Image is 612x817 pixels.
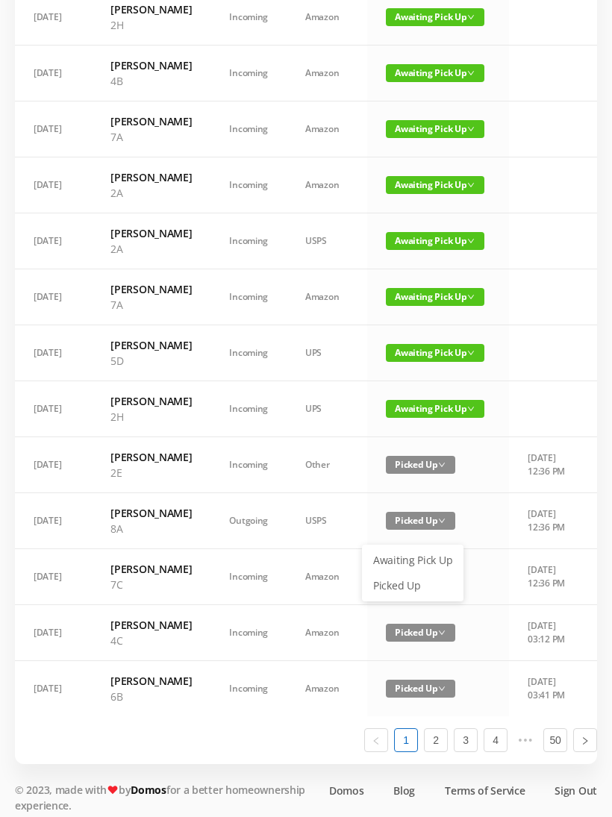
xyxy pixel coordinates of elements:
[467,293,475,301] i: icon: down
[110,225,192,241] h6: [PERSON_NAME]
[210,213,287,269] td: Incoming
[110,17,192,33] p: 2H
[15,46,92,101] td: [DATE]
[287,101,367,157] td: Amazon
[15,661,92,716] td: [DATE]
[287,157,367,213] td: Amazon
[438,629,446,636] i: icon: down
[467,125,475,133] i: icon: down
[110,521,192,536] p: 8A
[509,605,587,661] td: [DATE] 03:12 PM
[454,728,478,752] li: 3
[210,549,287,605] td: Incoming
[329,783,364,798] a: Domos
[287,269,367,325] td: Amazon
[110,185,192,201] p: 2A
[110,393,192,409] h6: [PERSON_NAME]
[438,461,446,469] i: icon: down
[15,157,92,213] td: [DATE]
[110,57,192,73] h6: [PERSON_NAME]
[484,729,507,751] a: 4
[210,157,287,213] td: Incoming
[386,456,455,474] span: Picked Up
[110,129,192,145] p: 7A
[110,505,192,521] h6: [PERSON_NAME]
[110,281,192,297] h6: [PERSON_NAME]
[438,685,446,692] i: icon: down
[386,512,455,530] span: Picked Up
[386,680,455,698] span: Picked Up
[210,269,287,325] td: Incoming
[287,213,367,269] td: USPS
[544,729,566,751] a: 50
[513,728,537,752] li: Next 5 Pages
[287,549,367,605] td: Amazon
[15,325,92,381] td: [DATE]
[15,101,92,157] td: [DATE]
[509,437,587,493] td: [DATE] 12:36 PM
[393,783,415,798] a: Blog
[455,729,477,751] a: 3
[424,728,448,752] li: 2
[210,605,287,661] td: Incoming
[581,736,590,745] i: icon: right
[364,728,388,752] li: Previous Page
[372,736,381,745] i: icon: left
[287,325,367,381] td: UPS
[364,574,461,598] a: Picked Up
[110,633,192,648] p: 4C
[287,661,367,716] td: Amazon
[15,549,92,605] td: [DATE]
[110,73,192,89] p: 4B
[131,783,166,797] a: Domos
[509,661,587,716] td: [DATE] 03:41 PM
[484,728,508,752] li: 4
[287,437,367,493] td: Other
[210,437,287,493] td: Incoming
[287,46,367,101] td: Amazon
[110,169,192,185] h6: [PERSON_NAME]
[110,689,192,704] p: 6B
[395,729,417,751] a: 1
[110,449,192,465] h6: [PERSON_NAME]
[364,548,461,572] a: Awaiting Pick Up
[467,237,475,245] i: icon: down
[15,437,92,493] td: [DATE]
[110,577,192,592] p: 7C
[15,605,92,661] td: [DATE]
[386,624,455,642] span: Picked Up
[543,728,567,752] li: 50
[386,232,484,250] span: Awaiting Pick Up
[386,120,484,138] span: Awaiting Pick Up
[467,13,475,21] i: icon: down
[287,605,367,661] td: Amazon
[210,101,287,157] td: Incoming
[386,64,484,82] span: Awaiting Pick Up
[110,113,192,129] h6: [PERSON_NAME]
[15,782,313,813] p: © 2023, made with by for a better homeownership experience.
[467,69,475,77] i: icon: down
[513,728,537,752] span: •••
[386,344,484,362] span: Awaiting Pick Up
[110,353,192,369] p: 5D
[110,337,192,353] h6: [PERSON_NAME]
[438,517,446,525] i: icon: down
[394,728,418,752] li: 1
[15,493,92,549] td: [DATE]
[509,549,587,605] td: [DATE] 12:36 PM
[110,617,192,633] h6: [PERSON_NAME]
[425,729,447,751] a: 2
[210,661,287,716] td: Incoming
[110,673,192,689] h6: [PERSON_NAME]
[467,181,475,189] i: icon: down
[467,405,475,413] i: icon: down
[386,288,484,306] span: Awaiting Pick Up
[445,783,525,798] a: Terms of Service
[386,400,484,418] span: Awaiting Pick Up
[287,381,367,437] td: UPS
[210,46,287,101] td: Incoming
[573,728,597,752] li: Next Page
[15,269,92,325] td: [DATE]
[287,493,367,549] td: USPS
[210,325,287,381] td: Incoming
